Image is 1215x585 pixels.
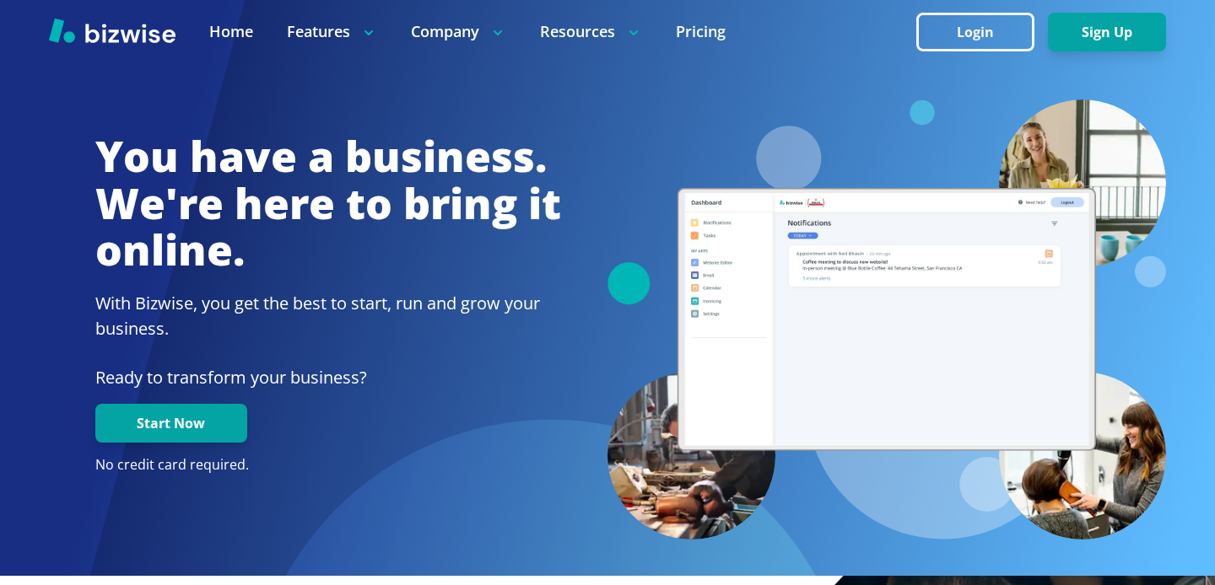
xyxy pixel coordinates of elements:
[916,24,1048,40] a: Login
[676,21,726,42] a: Pricing
[95,416,247,432] a: Start Now
[1048,24,1166,40] a: Sign Up
[95,404,247,443] button: Start Now
[540,21,642,42] p: Resources
[287,21,377,42] p: Features
[411,21,506,42] p: Company
[95,456,561,475] p: No credit card required.
[95,365,561,390] p: Ready to transform your business?
[95,133,561,274] h1: You have a business. We're here to bring it online.
[209,21,253,42] a: Home
[1048,13,1166,51] button: Sign Up
[49,18,175,43] img: Bizwise Logo
[916,13,1034,51] button: Login
[95,291,561,341] h2: With Bizwise, you get the best to start, run and grow your business.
